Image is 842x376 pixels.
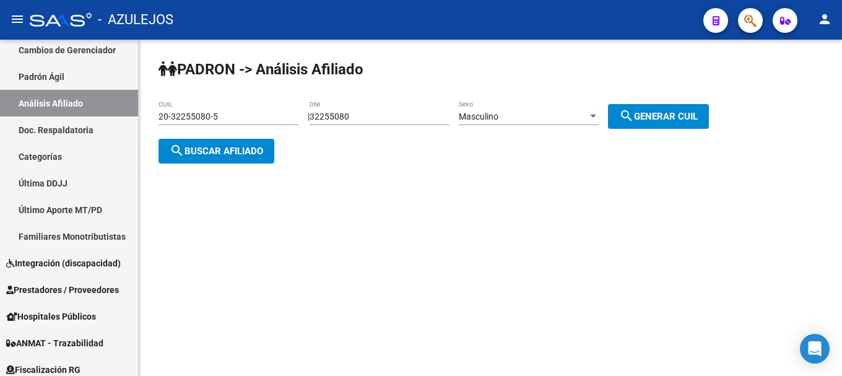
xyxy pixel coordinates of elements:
[170,143,184,158] mat-icon: search
[158,61,363,78] strong: PADRON -> Análisis Afiliado
[6,256,121,270] span: Integración (discapacidad)
[158,139,274,164] button: Buscar afiliado
[10,12,25,27] mat-icon: menu
[6,310,96,323] span: Hospitales Públicos
[98,6,173,33] span: - AZULEJOS
[817,12,832,27] mat-icon: person
[619,108,634,123] mat-icon: search
[800,334,830,364] div: Open Intercom Messenger
[6,336,103,350] span: ANMAT - Trazabilidad
[170,146,263,157] span: Buscar afiliado
[6,283,119,297] span: Prestadores / Proveedores
[608,104,709,129] button: Generar CUIL
[459,111,498,121] span: Masculino
[308,111,718,121] div: |
[619,111,698,122] span: Generar CUIL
